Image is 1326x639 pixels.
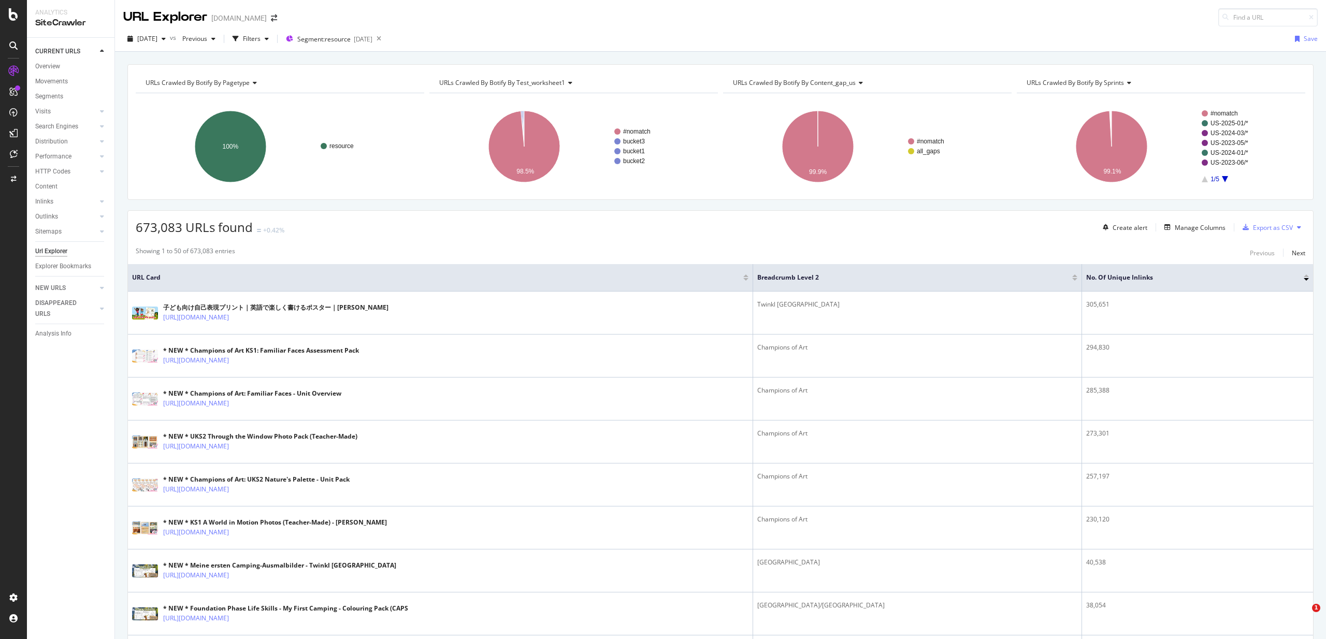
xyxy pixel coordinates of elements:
a: Distribution [35,136,97,147]
button: Create alert [1099,219,1147,236]
a: [URL][DOMAIN_NAME] [163,441,229,452]
div: [GEOGRAPHIC_DATA]/[GEOGRAPHIC_DATA] [757,601,1077,610]
a: [URL][DOMAIN_NAME] [163,398,229,409]
h4: URLs Crawled By Botify By content_gap_us [731,75,1002,91]
div: Overview [35,61,60,72]
a: [URL][DOMAIN_NAME] [163,355,229,366]
span: Segment: resource [297,35,351,43]
div: Twinkl [GEOGRAPHIC_DATA] [757,300,1077,309]
a: [URL][DOMAIN_NAME] [163,484,229,495]
div: 273,301 [1086,429,1309,438]
a: CURRENT URLS [35,46,97,57]
text: 99.9% [809,168,827,176]
div: 305,651 [1086,300,1309,309]
a: Url Explorer [35,246,107,257]
div: NEW URLS [35,283,66,294]
svg: A chart. [429,101,718,192]
div: Movements [35,76,68,87]
a: Analysis Info [35,328,107,339]
div: Champions of Art [757,343,1077,352]
div: Sitemaps [35,226,62,237]
img: main image [132,607,158,620]
text: US-2024-01/* [1210,149,1248,156]
div: Analysis Info [35,328,71,339]
a: HTTP Codes [35,166,97,177]
div: Champions of Art [757,429,1077,438]
div: A chart. [136,101,424,192]
button: Save [1291,31,1318,47]
div: Distribution [35,136,68,147]
span: 1 [1312,604,1320,612]
img: main image [132,564,158,577]
text: #nomatch [1210,110,1238,117]
text: 100% [223,143,239,150]
text: bucket1 [623,148,645,155]
a: Content [35,181,107,192]
div: * NEW * KS1 A World in Motion Photos (Teacher-Made) - [PERSON_NAME] [163,518,387,527]
text: #nomatch [623,128,651,135]
span: URLs Crawled By Botify By sprints [1027,78,1124,87]
a: Visits [35,106,97,117]
a: Explorer Bookmarks [35,261,107,272]
text: 98.5% [516,168,534,175]
div: Analytics [35,8,106,17]
span: No. of Unique Inlinks [1086,273,1289,282]
div: SiteCrawler [35,17,106,29]
svg: A chart. [1017,101,1305,192]
span: URLs Crawled By Botify By test_worksheet1 [439,78,565,87]
img: main image [132,307,158,319]
h4: URLs Crawled By Botify By pagetype [143,75,415,91]
text: US-2023-05/* [1210,139,1248,147]
div: Content [35,181,57,192]
a: Segments [35,91,107,102]
a: Performance [35,151,97,162]
svg: A chart. [723,101,1012,192]
div: Performance [35,151,71,162]
div: +0.42% [263,226,284,235]
div: Champions of Art [757,515,1077,524]
div: arrow-right-arrow-left [271,14,277,22]
div: Search Engines [35,121,78,132]
text: all_gaps [917,148,940,155]
span: vs [170,33,178,42]
button: Previous [1250,246,1275,259]
text: US-2024-03/* [1210,129,1248,137]
div: CURRENT URLS [35,46,80,57]
a: [URL][DOMAIN_NAME] [163,570,229,580]
a: DISAPPEARED URLS [35,298,97,319]
text: 99.1% [1103,168,1121,175]
img: main image [132,350,158,362]
text: resource [329,142,354,150]
iframe: Intercom live chat [1291,604,1316,629]
div: Outlinks [35,211,58,222]
div: Previous [1250,249,1275,257]
div: Create alert [1113,223,1147,232]
div: * NEW * Champions of Art KS1: Familiar Faces Assessment Pack [163,346,359,355]
span: 2025 Sep. 26th [137,34,157,43]
span: URLs Crawled By Botify By pagetype [146,78,250,87]
div: Champions of Art [757,472,1077,481]
div: * NEW * Champions of Art: UKS2 Nature's Palette - Unit Pack [163,475,350,484]
text: US-2025-01/* [1210,120,1248,127]
img: main image [132,521,158,534]
button: Manage Columns [1160,221,1226,234]
div: * NEW * Foundation Phase Life Skills - My First Camping - Colouring Pack (CAPS [163,604,408,613]
span: URL Card [132,273,741,282]
img: main image [132,478,158,491]
span: Previous [178,34,207,43]
div: * NEW * Meine ersten Camping-Ausmalbilder - Twinkl [GEOGRAPHIC_DATA] [163,561,396,570]
h4: URLs Crawled By Botify By sprints [1025,75,1296,91]
div: [DOMAIN_NAME] [211,13,267,23]
h4: URLs Crawled By Botify By test_worksheet1 [437,75,709,91]
div: 子ども向け自己表現プリント｜英語で楽しく書けるポスター｜[PERSON_NAME] [163,303,388,312]
a: Sitemaps [35,226,97,237]
div: [DATE] [354,35,372,43]
button: Next [1292,246,1305,259]
div: 38,054 [1086,601,1309,610]
div: Manage Columns [1175,223,1226,232]
div: 294,830 [1086,343,1309,352]
a: Overview [35,61,107,72]
div: * NEW * UKS2 Through the Window Photo Pack (Teacher-Made) [163,432,357,441]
